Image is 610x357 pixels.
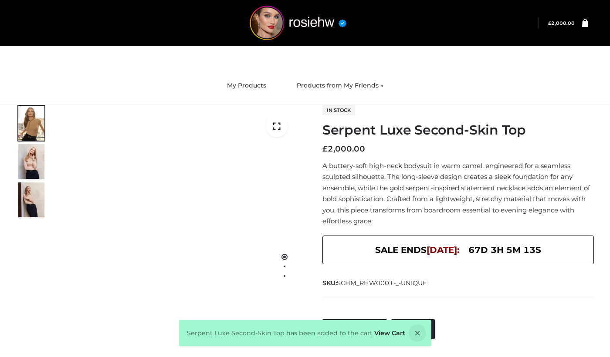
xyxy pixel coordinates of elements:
span: £ [322,144,328,154]
span: SCHM_RHW0001-_-UNIQUE [337,279,427,287]
bdi: 2,000.00 [548,20,575,26]
img: Screenshot-2024-10-29-at-6.26.12%E2%80%AFPM.jpg [18,182,44,217]
bdi: 2,000.00 [322,144,365,154]
div: SALE ENDS [322,236,594,264]
span: SKU: [322,278,428,288]
span: 67d 3h 5m 13s [468,242,541,257]
span: £ [548,20,551,26]
span: In stock [322,105,355,115]
p: A buttery-soft high-neck bodysuit in warm camel, engineered for a seamless, sculpted silhouette. ... [322,160,594,227]
img: rosiehw [233,6,363,40]
h1: Serpent Luxe Second-Skin Top [322,122,594,138]
div: Serpent Luxe Second-Skin Top has been added to the cart [179,320,431,346]
a: View Cart [391,319,435,339]
a: Products from My Friends [290,76,390,95]
img: Screenshot-2024-10-29-at-6.25.55%E2%80%AFPM.jpg [18,144,44,179]
span: [DATE]: [427,245,459,255]
a: View Cart [374,329,405,337]
a: Add to cart [322,319,387,339]
a: My Products [220,76,273,95]
img: Screenshot-2024-10-29-at-6.26.01%E2%80%AFPM.jpg [18,106,44,141]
